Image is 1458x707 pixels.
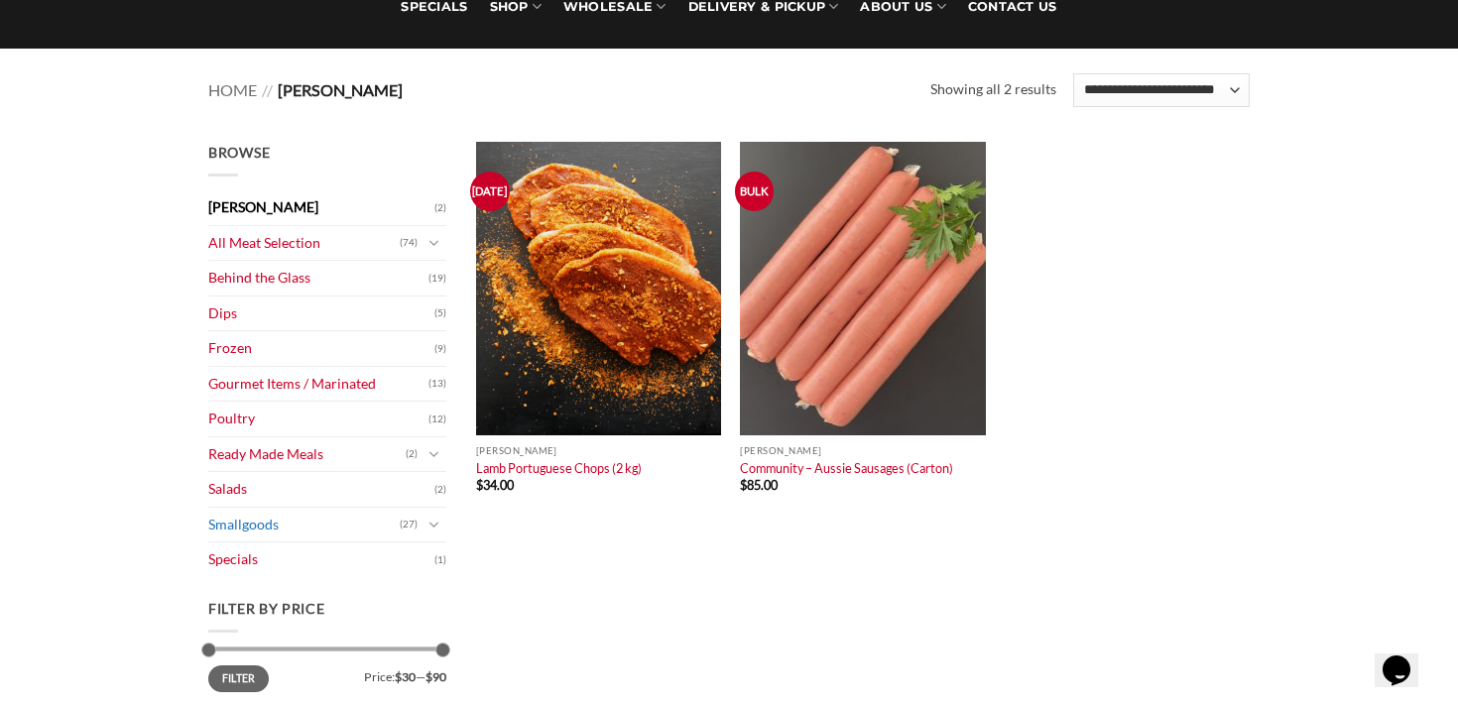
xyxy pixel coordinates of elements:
[428,405,446,434] span: (12)
[208,226,400,261] a: All Meat Selection
[434,298,446,328] span: (5)
[434,334,446,364] span: (9)
[425,669,446,684] span: $90
[428,264,446,294] span: (19)
[740,142,985,435] img: Beef Sausages
[208,296,434,331] a: Dips
[262,80,273,99] span: //
[476,142,721,435] img: Lamb Portuguese Chops (2 kg)
[400,228,418,258] span: (74)
[434,193,446,223] span: (2)
[930,78,1056,101] p: Showing all 2 results
[208,508,400,542] a: Smallgoods
[208,665,269,692] button: Filter
[208,190,434,225] a: [PERSON_NAME]
[740,477,747,493] span: $
[1073,73,1250,107] select: Shop order
[1375,628,1438,687] iframe: chat widget
[476,445,721,456] p: [PERSON_NAME]
[208,472,434,507] a: Salads
[208,331,434,366] a: Frozen
[476,477,514,493] bdi: 34.00
[208,261,428,295] a: Behind the Glass
[208,542,434,577] a: Specials
[406,439,418,469] span: (2)
[423,514,446,535] button: Toggle
[208,437,406,472] a: Ready Made Meals
[740,477,778,493] bdi: 85.00
[476,460,642,476] a: Lamb Portuguese Chops (2 kg)
[423,443,446,465] button: Toggle
[740,460,953,476] a: Community – Aussie Sausages (Carton)
[476,477,483,493] span: $
[423,232,446,254] button: Toggle
[434,545,446,575] span: (1)
[428,369,446,399] span: (13)
[208,665,446,683] div: Price: —
[278,80,403,99] span: [PERSON_NAME]
[400,510,418,539] span: (27)
[208,402,428,436] a: Poultry
[208,144,270,161] span: Browse
[208,600,325,617] span: Filter by price
[208,367,428,402] a: Gourmet Items / Marinated
[740,445,985,456] p: [PERSON_NAME]
[434,475,446,505] span: (2)
[208,80,257,99] a: Home
[395,669,416,684] span: $30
